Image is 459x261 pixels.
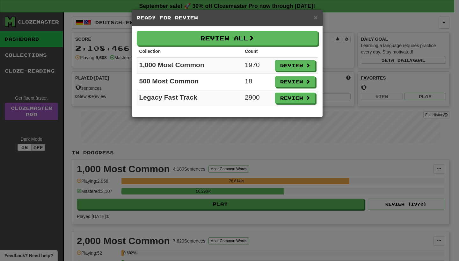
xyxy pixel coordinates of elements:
button: Review [275,60,315,71]
th: Count [242,46,272,57]
td: Legacy Fast Track [137,90,243,106]
button: Review [275,93,315,103]
button: Review All [137,31,318,46]
td: 1970 [242,57,272,74]
th: Collection [137,46,243,57]
td: 2900 [242,90,272,106]
h5: Ready for Review [137,15,318,21]
button: Review [275,76,315,87]
button: Close [314,14,317,21]
span: × [314,14,317,21]
td: 18 [242,74,272,90]
td: 500 Most Common [137,74,243,90]
td: 1,000 Most Common [137,57,243,74]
